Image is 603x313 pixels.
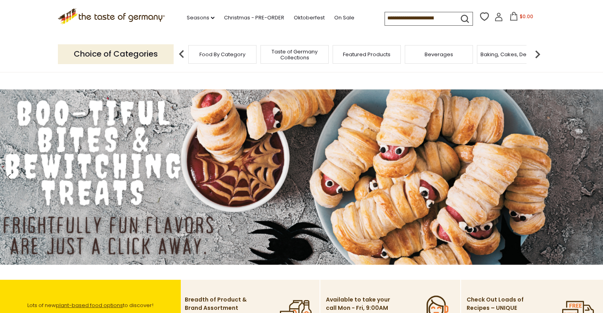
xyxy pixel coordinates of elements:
a: Taste of Germany Collections [263,49,326,61]
a: On Sale [334,13,354,22]
span: $0.00 [520,13,533,20]
a: plant-based food options [56,302,123,309]
img: next arrow [530,46,546,62]
img: previous arrow [174,46,190,62]
a: Baking, Cakes, Desserts [480,51,542,57]
a: Food By Category [199,51,245,57]
a: Christmas - PRE-ORDER [224,13,284,22]
a: Beverages [425,51,453,57]
a: Oktoberfest [294,13,325,22]
a: Featured Products [343,51,391,57]
p: Breadth of Product & Brand Assortment [185,296,250,312]
button: $0.00 [505,12,538,24]
a: Seasons [187,13,214,22]
p: Choice of Categories [58,44,174,64]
